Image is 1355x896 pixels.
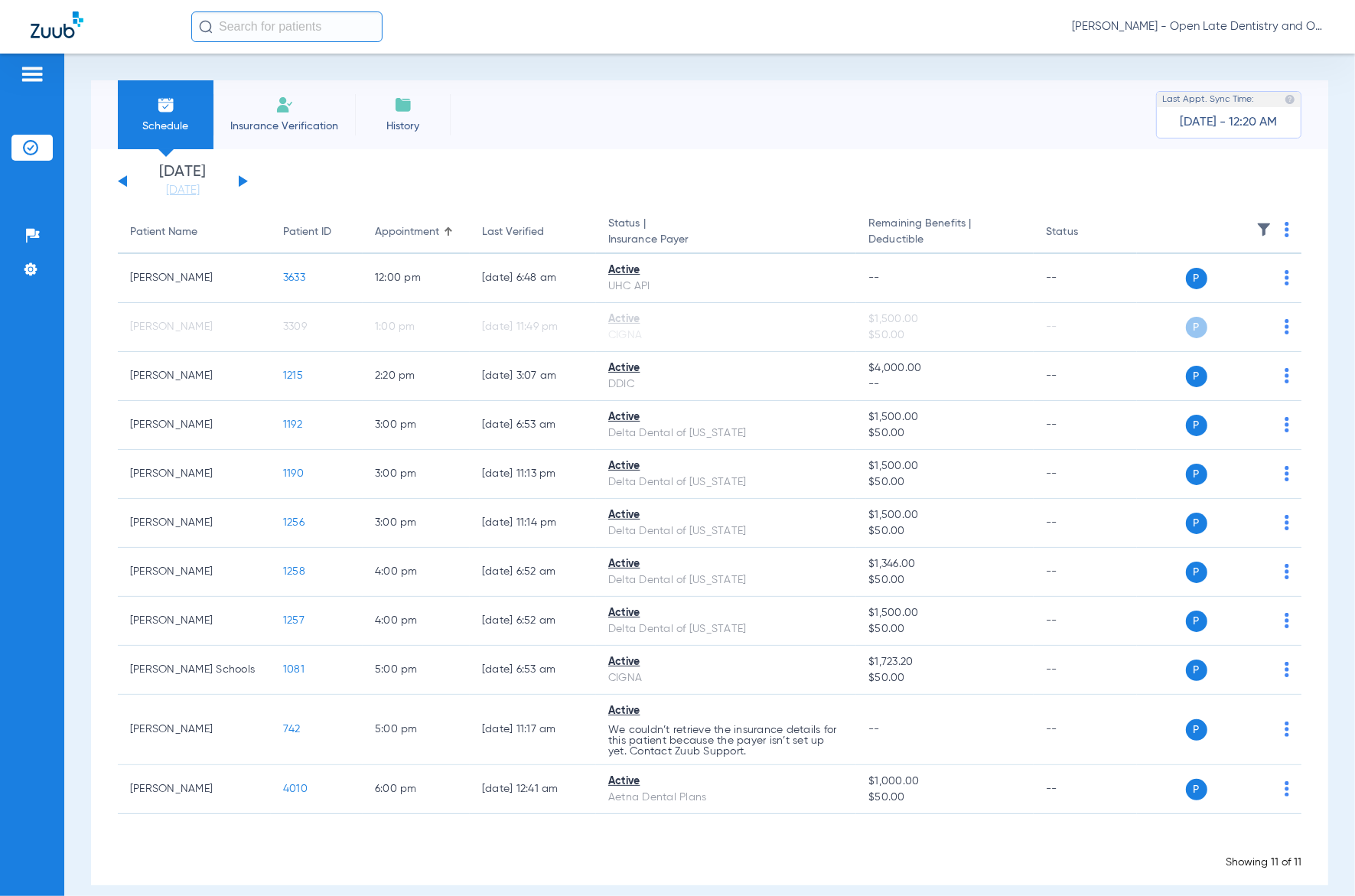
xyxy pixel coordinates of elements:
[868,556,1021,572] span: $1,346.00
[1186,268,1207,289] span: P
[1285,368,1289,383] img: group-dot-blue.svg
[868,327,1021,344] span: $50.00
[1034,499,1137,548] td: --
[1285,417,1289,432] img: group-dot-blue.svg
[366,119,439,134] span: History
[118,499,271,548] td: [PERSON_NAME]
[283,517,305,528] span: 1256
[596,211,856,254] th: Status |
[283,224,331,240] div: Patient ID
[608,703,844,719] div: Active
[363,765,470,814] td: 6:00 PM
[363,303,470,352] td: 1:00 PM
[470,499,596,548] td: [DATE] 11:14 PM
[868,425,1021,441] span: $50.00
[1285,564,1289,579] img: group-dot-blue.svg
[470,254,596,303] td: [DATE] 6:48 AM
[470,450,596,499] td: [DATE] 11:13 PM
[118,450,271,499] td: [PERSON_NAME]
[1034,401,1137,450] td: --
[1034,765,1137,814] td: --
[191,11,383,42] input: Search for patients
[130,224,259,240] div: Patient Name
[225,119,344,134] span: Insurance Verification
[118,597,271,646] td: [PERSON_NAME]
[608,572,844,588] div: Delta Dental of [US_STATE]
[868,621,1021,637] span: $50.00
[130,224,197,240] div: Patient Name
[363,499,470,548] td: 3:00 PM
[20,65,44,83] img: hamburger-icon
[1034,597,1137,646] td: --
[470,597,596,646] td: [DATE] 6:52 AM
[137,183,229,198] a: [DATE]
[856,211,1034,254] th: Remaining Benefits |
[129,119,202,134] span: Schedule
[31,11,83,38] img: Zuub Logo
[868,790,1021,806] span: $50.00
[1181,115,1278,130] span: [DATE] - 12:20 AM
[470,646,596,695] td: [DATE] 6:53 AM
[1034,352,1137,401] td: --
[1285,662,1289,677] img: group-dot-blue.svg
[1285,319,1289,334] img: group-dot-blue.svg
[1285,515,1289,530] img: group-dot-blue.svg
[363,352,470,401] td: 2:20 PM
[868,376,1021,393] span: --
[1034,303,1137,352] td: --
[608,474,844,490] div: Delta Dental of [US_STATE]
[394,96,412,114] img: History
[482,224,584,240] div: Last Verified
[199,20,213,34] img: Search Icon
[283,664,305,675] span: 1081
[470,695,596,765] td: [DATE] 11:17 AM
[1256,222,1272,237] img: filter.svg
[868,409,1021,425] span: $1,500.00
[608,458,844,474] div: Active
[1186,779,1207,800] span: P
[118,303,271,352] td: [PERSON_NAME]
[868,654,1021,670] span: $1,723.20
[1285,222,1289,237] img: group-dot-blue.svg
[363,646,470,695] td: 5:00 PM
[608,556,844,572] div: Active
[118,401,271,450] td: [PERSON_NAME]
[868,605,1021,621] span: $1,500.00
[118,548,271,597] td: [PERSON_NAME]
[375,224,458,240] div: Appointment
[470,352,596,401] td: [DATE] 3:07 AM
[608,725,844,757] p: We couldn’t retrieve the insurance details for this patient because the payer isn’t set up yet. C...
[1034,548,1137,597] td: --
[1186,366,1207,387] span: P
[470,765,596,814] td: [DATE] 12:41 AM
[118,254,271,303] td: [PERSON_NAME]
[1186,513,1207,534] span: P
[1186,660,1207,681] span: P
[1278,823,1355,896] iframe: Chat Widget
[1285,781,1289,797] img: group-dot-blue.svg
[868,670,1021,686] span: $50.00
[608,507,844,523] div: Active
[868,458,1021,474] span: $1,500.00
[157,96,175,114] img: Schedule
[1034,646,1137,695] td: --
[868,724,880,735] span: --
[608,232,844,248] span: Insurance Payer
[482,224,544,240] div: Last Verified
[868,507,1021,523] span: $1,500.00
[868,360,1021,376] span: $4,000.00
[1226,857,1301,868] span: Showing 11 of 11
[283,419,302,430] span: 1192
[1186,611,1207,632] span: P
[283,784,308,794] span: 4010
[1034,450,1137,499] td: --
[118,646,271,695] td: [PERSON_NAME] Schools
[608,523,844,539] div: Delta Dental of [US_STATE]
[363,695,470,765] td: 5:00 PM
[1285,613,1289,628] img: group-dot-blue.svg
[608,654,844,670] div: Active
[283,272,305,283] span: 3633
[868,774,1021,790] span: $1,000.00
[275,96,294,114] img: Manual Insurance Verification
